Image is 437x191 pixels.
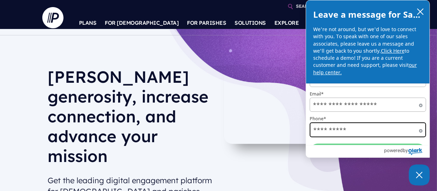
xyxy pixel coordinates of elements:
[48,67,213,172] h1: [PERSON_NAME] generosity, increase connection, and advance your mission
[310,98,426,112] input: Email
[105,11,179,35] a: FOR [DEMOGRAPHIC_DATA]
[381,47,405,54] a: Click Here
[313,26,423,76] p: We're not around, but we'd love to connect with you. To speak with one of our sales associates, p...
[187,11,226,35] a: FOR PARISHES
[79,11,97,35] a: PLANS
[419,104,423,107] span: Required field
[235,11,266,35] a: SOLUTIONS
[310,116,426,121] label: Phone*
[409,164,430,186] button: Close Chatbox
[274,11,299,35] a: EXPLORE
[415,6,426,16] button: close chatbox
[419,129,423,133] span: Required field
[313,7,423,22] h2: Leave a message for Sales!
[310,122,426,137] input: Phone
[384,146,403,155] span: powered
[310,92,426,96] label: Email*
[310,144,426,160] button: Next
[384,145,430,157] a: Powered by Olark
[313,62,417,75] a: our help center.
[403,146,408,155] span: by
